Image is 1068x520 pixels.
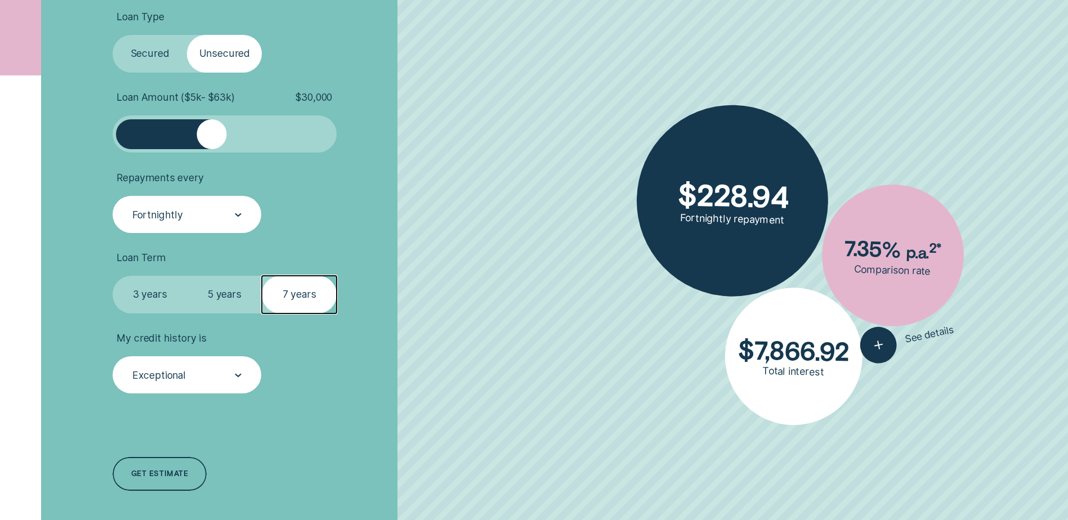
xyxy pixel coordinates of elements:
[117,252,166,264] span: Loan Term
[132,209,183,221] div: Fortnightly
[117,11,164,23] span: Loan Type
[295,91,332,104] span: $ 30,000
[904,323,955,345] span: See details
[132,369,186,382] div: Exceptional
[113,276,187,313] label: 3 years
[113,457,207,491] a: Get estimate
[187,35,262,72] label: Unsecured
[113,35,187,72] label: Secured
[117,91,234,104] span: Loan Amount ( $5k - $63k )
[262,276,337,313] label: 7 years
[117,172,203,184] span: Repayments every
[857,311,958,367] button: See details
[187,276,262,313] label: 5 years
[117,332,206,344] span: My credit history is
